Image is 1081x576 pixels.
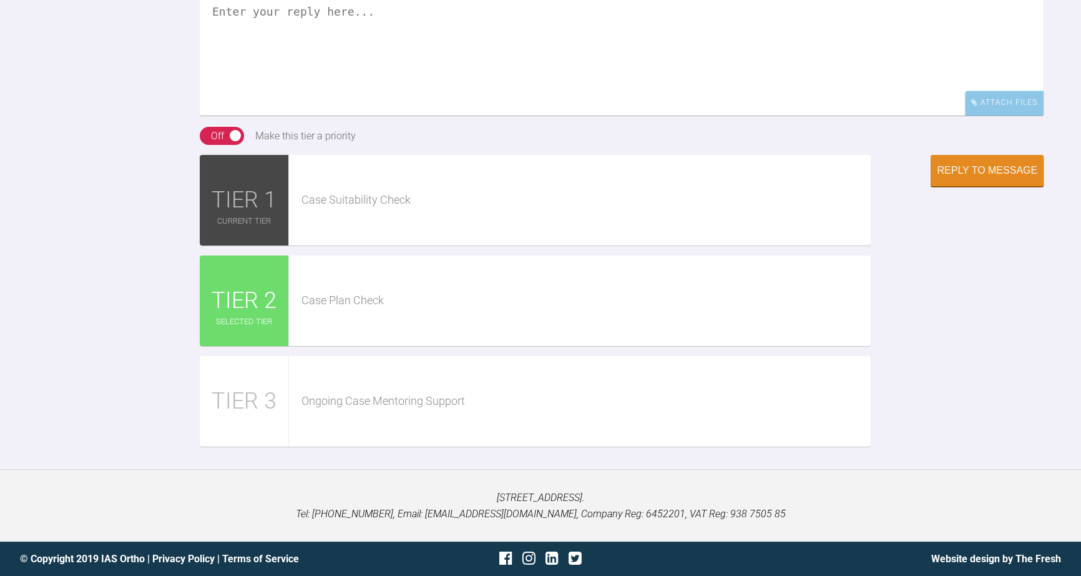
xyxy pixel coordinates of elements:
[931,553,1061,565] a: Website design by The Fresh
[20,551,367,567] div: © Copyright 2019 IAS Ortho | |
[937,165,1037,176] div: Reply to Message
[212,384,276,420] span: TIER 3
[20,490,1061,522] p: [STREET_ADDRESS]. Tel: [PHONE_NUMBER], Email: [EMAIL_ADDRESS][DOMAIN_NAME], Company Reg: 6452201,...
[222,553,299,565] a: Terms of Service
[255,128,356,144] div: Make this tier a priority
[965,91,1044,115] div: Attach Files
[152,553,215,565] a: Privacy Policy
[301,292,871,310] div: Case Plan Check
[212,182,276,219] span: TIER 1
[211,128,224,144] div: Off
[931,155,1044,186] button: Reply to Message
[212,283,276,319] span: TIER 2
[301,191,871,209] div: Case Suitability Check
[301,392,871,410] div: Ongoing Case Mentoring Support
